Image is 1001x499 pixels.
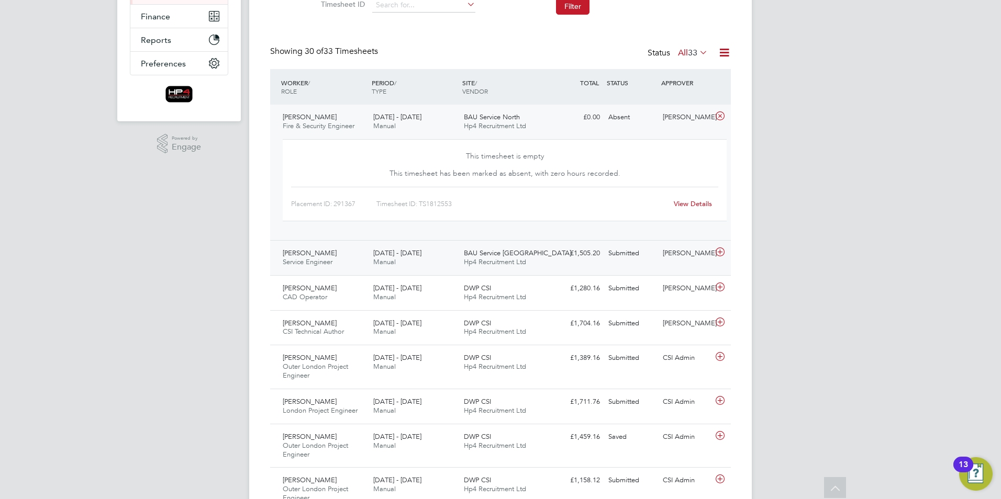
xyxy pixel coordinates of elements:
div: SITE [460,73,550,100]
span: BAU Service North [464,112,520,121]
span: Hp4 Recruitment Ltd [464,327,526,336]
span: [PERSON_NAME] [283,112,337,121]
div: CSI Admin [659,428,713,446]
a: Powered byEngage [157,134,202,154]
span: 33 Timesheets [305,46,378,56]
span: DWP CSI [464,432,491,441]
span: Engage [172,143,201,152]
span: Preferences [141,59,186,69]
span: Hp4 Recruitment Ltd [464,292,526,301]
span: Manual [373,484,396,493]
div: PERIOD [369,73,460,100]
span: [PERSON_NAME] [283,353,337,362]
div: Submitted [604,349,659,367]
span: Hp4 Recruitment Ltd [464,441,526,450]
span: Manual [373,441,396,450]
div: This timesheet is empty [361,144,648,165]
span: [DATE] - [DATE] [373,248,421,257]
span: Outer London Project Engineer [283,362,348,380]
span: Service Engineer [283,257,332,266]
span: [DATE] - [DATE] [373,112,421,121]
span: [PERSON_NAME] [283,432,337,441]
span: 33 [688,48,697,58]
span: London Project Engineer [283,406,358,415]
a: Go to home page [130,86,228,103]
span: DWP CSI [464,475,491,484]
span: 30 of [305,46,324,56]
span: [DATE] - [DATE] [373,432,421,441]
div: This timesheet has been marked as absent, with zero hours recorded. [361,161,648,182]
span: Manual [373,327,396,336]
span: CSI Technical Author [283,327,344,336]
div: [PERSON_NAME] [659,245,713,262]
span: Finance [141,12,170,21]
div: [PERSON_NAME] [659,280,713,297]
img: hp4recruitment-logo-retina.png [165,86,193,103]
span: / [308,78,310,87]
button: Reports [130,28,228,51]
div: £1,505.20 [550,245,604,262]
span: Manual [373,257,396,266]
span: Outer London Project Engineer [283,441,348,459]
div: Submitted [604,280,659,297]
div: £1,459.16 [550,428,604,446]
div: Submitted [604,393,659,411]
button: Preferences [130,52,228,75]
span: Manual [373,406,396,415]
div: 13 [959,464,968,478]
span: Hp4 Recruitment Ltd [464,406,526,415]
button: Open Resource Center, 13 new notifications [959,457,993,491]
span: [PERSON_NAME] [283,283,337,292]
div: Placement ID: 291367 [291,196,376,212]
div: Saved [604,428,659,446]
span: Fire & Security Engineer [283,121,354,130]
div: CSI Admin [659,349,713,367]
div: Status [648,46,710,61]
span: TOTAL [580,78,599,87]
label: All [678,48,708,58]
span: DWP CSI [464,319,491,327]
span: ROLE [281,87,297,95]
span: [DATE] - [DATE] [373,475,421,484]
div: £1,280.16 [550,280,604,297]
div: £1,704.16 [550,315,604,332]
span: [PERSON_NAME] [283,319,337,327]
div: CSI Admin [659,472,713,489]
div: [PERSON_NAME] [659,315,713,332]
span: Hp4 Recruitment Ltd [464,257,526,266]
div: [PERSON_NAME] [659,109,713,126]
span: [PERSON_NAME] [283,475,337,484]
div: Submitted [604,315,659,332]
span: Hp4 Recruitment Ltd [464,362,526,371]
a: View Details [674,199,712,208]
span: [DATE] - [DATE] [373,353,421,362]
span: Hp4 Recruitment Ltd [464,121,526,130]
div: £1,158.12 [550,472,604,489]
span: [DATE] - [DATE] [373,283,421,292]
span: Powered by [172,134,201,143]
span: Manual [373,362,396,371]
div: Submitted [604,472,659,489]
div: CSI Admin [659,393,713,411]
span: Manual [373,121,396,130]
button: Finance [130,5,228,28]
div: APPROVER [659,73,713,92]
div: £1,711.76 [550,393,604,411]
span: Hp4 Recruitment Ltd [464,484,526,493]
span: [PERSON_NAME] [283,248,337,257]
span: [DATE] - [DATE] [373,319,421,327]
span: BAU Service [GEOGRAPHIC_DATA] [464,248,571,257]
span: TYPE [372,87,386,95]
span: / [394,78,396,87]
span: DWP CSI [464,283,491,292]
div: Showing [270,46,380,57]
span: Reports [141,35,171,45]
div: STATUS [604,73,659,92]
span: DWP CSI [464,397,491,406]
span: [PERSON_NAME] [283,397,337,406]
span: / [475,78,477,87]
div: Submitted [604,245,659,262]
span: Manual [373,292,396,301]
span: CAD Operator [283,292,327,301]
div: £0.00 [550,109,604,126]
